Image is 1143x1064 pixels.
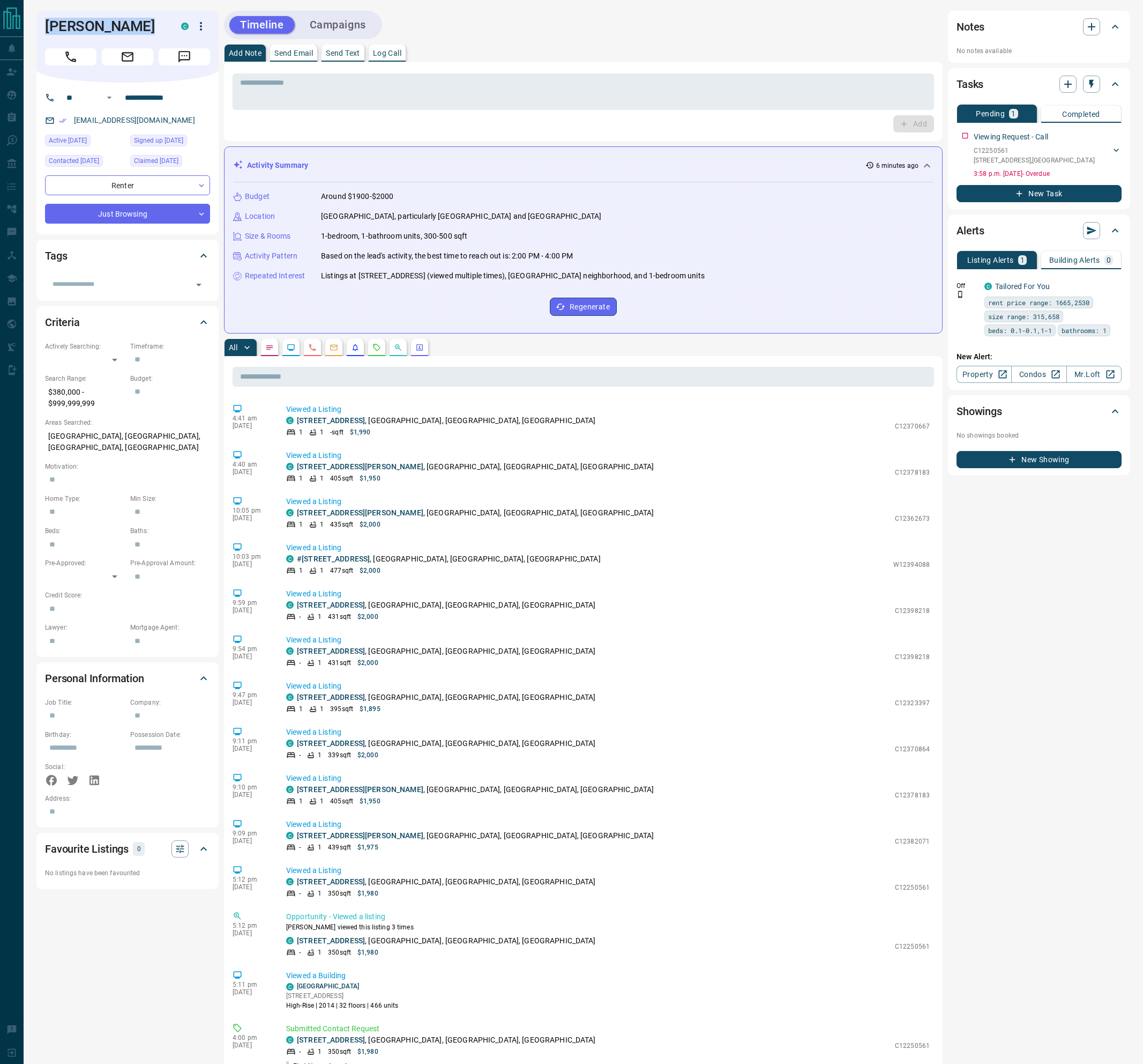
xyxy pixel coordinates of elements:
[74,116,195,124] a: [EMAIL_ADDRESS][DOMAIN_NAME]
[286,983,294,991] div: condos.ca
[328,750,351,760] p: 339 sqft
[49,156,99,166] span: Contacted [DATE]
[45,623,125,632] p: Lawyer:
[372,343,381,352] svg: Requests
[357,750,378,760] p: $2,000
[318,948,322,957] p: 1
[299,658,301,668] p: -
[286,542,930,553] p: Viewed a Listing
[297,462,423,471] a: [STREET_ADDRESS][PERSON_NAME]
[286,647,294,655] div: condos.ca
[299,474,303,483] p: 1
[297,738,596,749] p: , [GEOGRAPHIC_DATA], [GEOGRAPHIC_DATA], [GEOGRAPHIC_DATA]
[321,191,393,202] p: Around $1900-$2000
[299,16,377,34] button: Campaigns
[233,883,270,891] p: [DATE]
[49,135,87,146] span: Active [DATE]
[308,343,317,352] svg: Calls
[287,343,295,352] svg: Lead Browsing Activity
[286,1036,294,1044] div: condos.ca
[45,730,125,740] p: Birthday:
[895,514,930,523] p: C12362673
[974,146,1095,156] p: C12250561
[286,417,294,424] div: condos.ca
[895,422,930,431] p: C12370667
[326,49,360,57] p: Send Text
[130,698,210,707] p: Company:
[229,49,262,57] p: Add Note
[45,762,125,772] p: Social:
[328,1047,351,1056] p: 350 sqft
[45,247,67,264] h2: Tags
[297,600,596,611] p: , [GEOGRAPHIC_DATA], [GEOGRAPHIC_DATA], [GEOGRAPHIC_DATA]
[957,281,978,291] p: Off
[330,343,338,352] svg: Emails
[1062,325,1107,336] span: bathrooms: 1
[299,948,301,957] p: -
[328,658,351,668] p: 431 sqft
[45,526,125,536] p: Beds:
[233,560,270,568] p: [DATE]
[45,558,125,568] p: Pre-Approved:
[320,796,324,806] p: 1
[299,796,303,806] p: 1
[297,508,423,517] a: [STREET_ADDRESS][PERSON_NAME]
[286,740,294,747] div: condos.ca
[957,185,1122,202] button: New Task
[245,270,305,282] p: Repeated Interest
[297,1036,365,1044] a: [STREET_ADDRESS]
[297,416,365,425] a: [STREET_ADDRESS]
[286,865,930,876] p: Viewed a Listing
[45,670,144,687] h2: Personal Information
[330,566,353,575] p: 477 sqft
[297,461,654,472] p: , [GEOGRAPHIC_DATA], [GEOGRAPHIC_DATA], [GEOGRAPHIC_DATA]
[233,988,270,996] p: [DATE]
[59,117,66,124] svg: Email Verified
[1107,256,1111,264] p: 0
[45,374,125,383] p: Search Range:
[233,745,270,752] p: [DATE]
[297,785,423,794] a: [STREET_ADDRESS][PERSON_NAME]
[550,298,617,316] button: Regenerate
[299,843,301,852] p: -
[957,431,1122,440] p: No showings booked
[988,325,1052,336] span: beds: 0.1-0.1,1-1
[45,48,96,65] span: Call
[321,270,705,282] p: Listings at [STREET_ADDRESS] (viewed multiple times), [GEOGRAPHIC_DATA] neighborhood, and 1-bedro...
[351,343,360,352] svg: Listing Alerts
[895,606,930,616] p: C12398218
[299,427,303,437] p: 1
[320,566,324,575] p: 1
[957,366,1012,383] a: Property
[1011,110,1015,117] p: 1
[299,612,301,622] p: -
[136,843,141,855] p: 0
[957,222,984,239] h2: Alerts
[299,750,301,760] p: -
[233,929,270,937] p: [DATE]
[957,71,1122,97] div: Tasks
[297,647,365,655] a: [STREET_ADDRESS]
[265,343,274,352] svg: Notes
[130,623,210,632] p: Mortgage Agent:
[45,135,125,150] div: Sun Sep 14 2025
[233,837,270,845] p: [DATE]
[233,981,270,988] p: 5:11 pm
[130,155,210,170] div: Thu Nov 03 2022
[45,418,210,427] p: Areas Searched:
[299,566,303,575] p: 1
[286,911,930,922] p: Opportunity - Viewed a listing
[318,843,322,852] p: 1
[233,876,270,883] p: 5:12 pm
[233,699,270,706] p: [DATE]
[245,211,275,222] p: Location
[297,982,359,990] a: [GEOGRAPHIC_DATA]
[328,889,351,898] p: 350 sqft
[1049,256,1100,264] p: Building Alerts
[181,23,189,30] div: condos.ca
[328,612,351,622] p: 431 sqft
[45,427,210,456] p: [GEOGRAPHIC_DATA], [GEOGRAPHIC_DATA], [GEOGRAPHIC_DATA], [GEOGRAPHIC_DATA]
[297,831,423,840] a: [STREET_ADDRESS][PERSON_NAME]
[45,314,80,331] h2: Criteria
[357,1047,378,1056] p: $1,980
